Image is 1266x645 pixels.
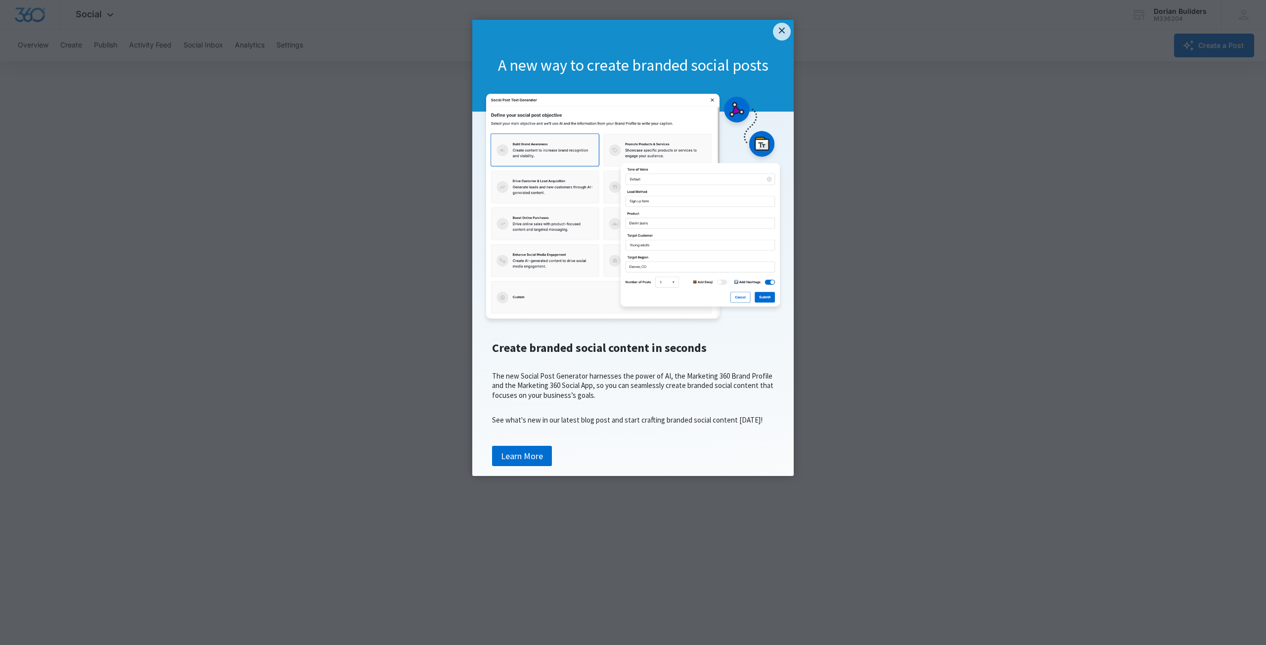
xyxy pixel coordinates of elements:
[492,446,552,467] a: Learn More
[472,55,794,76] h1: A new way to create branded social posts
[492,340,707,355] span: Create branded social content in seconds
[492,415,763,425] span: See what's new in our latest blog post and start crafting branded social content [DATE]!
[492,371,773,400] span: The new Social Post Generator harnesses the power of AI, the Marketing 360 Brand Profile and the ...
[773,23,791,41] a: Close modal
